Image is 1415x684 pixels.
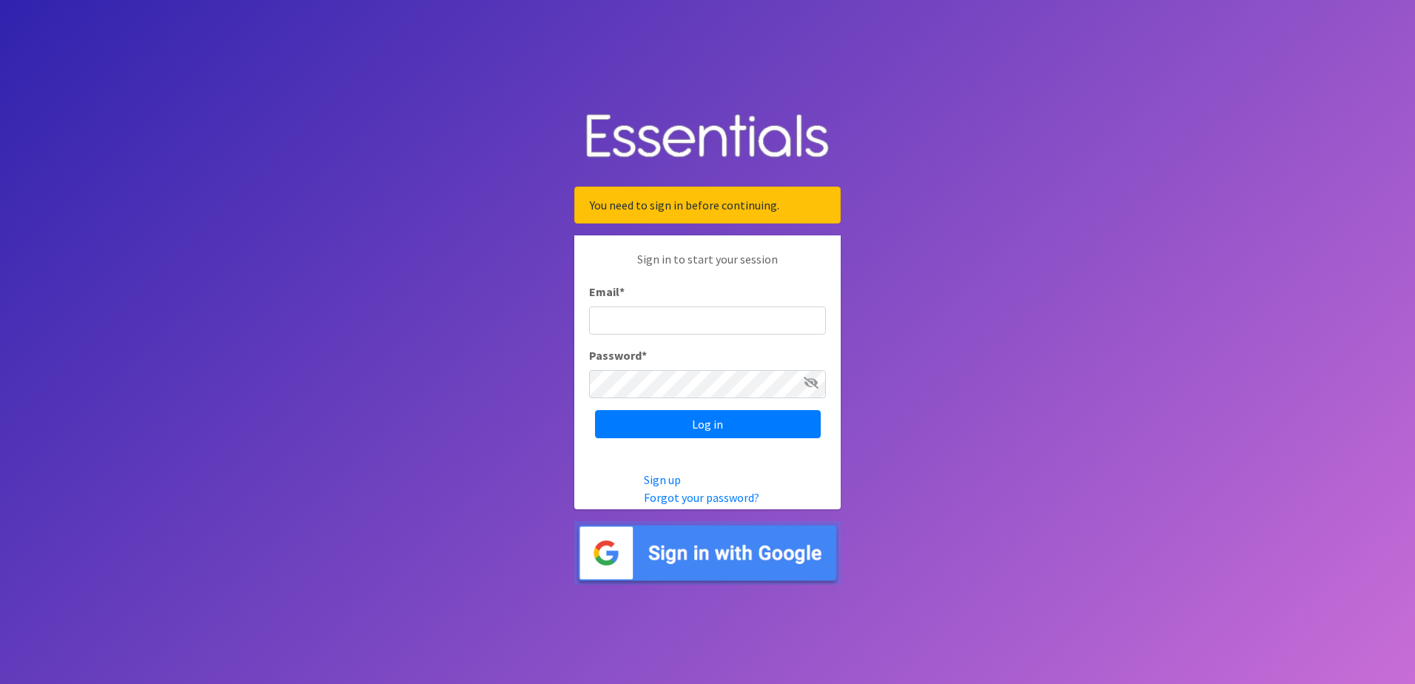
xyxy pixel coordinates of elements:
img: Sign in with Google [574,521,841,586]
label: Email [589,283,625,301]
a: Forgot your password? [644,490,759,505]
img: Human Essentials [574,99,841,175]
label: Password [589,346,647,364]
a: Sign up [644,472,681,487]
p: Sign in to start your session [589,250,826,283]
div: You need to sign in before continuing. [574,187,841,224]
abbr: required [619,284,625,299]
abbr: required [642,348,647,363]
input: Log in [595,410,821,438]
